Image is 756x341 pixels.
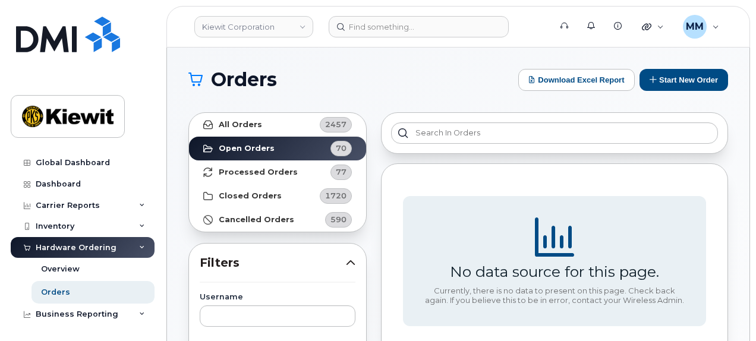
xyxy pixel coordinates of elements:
a: All Orders2457 [189,113,366,137]
button: Download Excel Report [518,69,635,91]
a: Open Orders70 [189,137,366,160]
label: Username [200,293,355,301]
div: No data source for this page. [450,263,659,280]
button: Start New Order [640,69,728,91]
input: Search in orders [391,122,718,144]
span: Orders [211,71,277,89]
span: 590 [330,214,346,225]
a: Closed Orders1720 [189,184,366,208]
strong: Cancelled Orders [219,215,294,225]
span: 70 [336,143,346,154]
strong: Processed Orders [219,168,298,177]
span: 2457 [325,119,346,130]
a: Cancelled Orders590 [189,208,366,232]
span: 1720 [325,190,346,201]
span: 77 [336,166,346,178]
strong: Open Orders [219,144,275,153]
a: Processed Orders77 [189,160,366,184]
strong: All Orders [219,120,262,130]
strong: Closed Orders [219,191,282,201]
span: Filters [200,254,346,271]
div: Currently, there is no data to present on this page. Check back again. If you believe this to be ... [424,286,685,305]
